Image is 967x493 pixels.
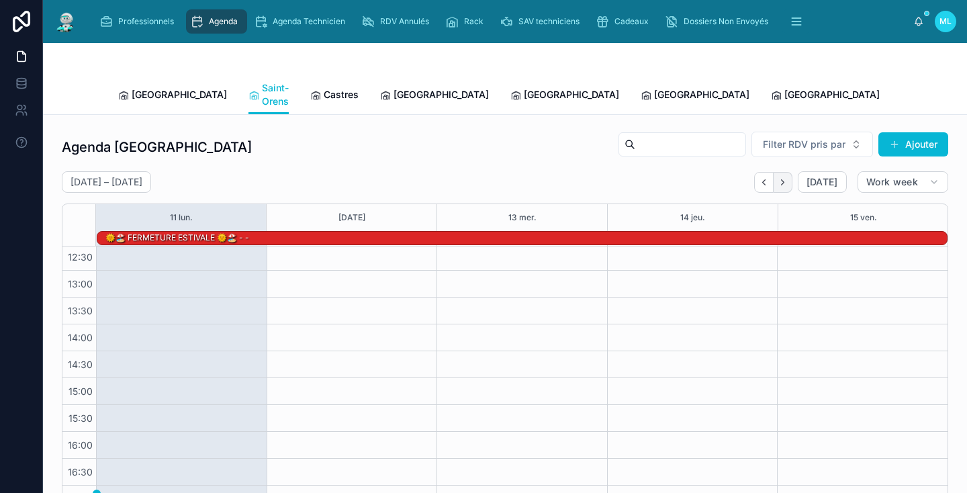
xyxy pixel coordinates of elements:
[71,175,142,189] h2: [DATE] – [DATE]
[394,88,489,101] span: [GEOGRAPHIC_DATA]
[380,16,429,27] span: RDV Annulés
[186,9,247,34] a: Agenda
[784,88,880,101] span: [GEOGRAPHIC_DATA]
[866,176,918,188] span: Work week
[592,9,658,34] a: Cadeaux
[132,88,227,101] span: [GEOGRAPHIC_DATA]
[324,88,359,101] span: Castres
[248,76,289,115] a: Saint-Orens
[684,16,768,27] span: Dossiers Non Envoyés
[798,171,847,193] button: [DATE]
[65,412,96,424] span: 15:30
[262,81,289,108] span: Saint-Orens
[250,9,355,34] a: Agenda Technicien
[464,16,483,27] span: Rack
[380,83,489,109] a: [GEOGRAPHIC_DATA]
[661,9,778,34] a: Dossiers Non Envoyés
[771,83,880,109] a: [GEOGRAPHIC_DATA]
[496,9,589,34] a: SAV techniciens
[754,172,774,193] button: Back
[54,11,78,32] img: App logo
[614,16,649,27] span: Cadeaux
[680,204,705,231] button: 14 jeu.
[64,332,96,343] span: 14:00
[209,16,238,27] span: Agenda
[64,278,96,289] span: 13:00
[273,16,345,27] span: Agenda Technicien
[64,251,96,263] span: 12:30
[89,7,913,36] div: scrollable content
[510,83,619,109] a: [GEOGRAPHIC_DATA]
[763,138,845,151] span: Filter RDV pris par
[170,204,193,231] button: 11 lun.
[62,138,252,156] h1: Agenda [GEOGRAPHIC_DATA]
[357,9,439,34] a: RDV Annulés
[858,171,948,193] button: Work week
[64,359,96,370] span: 14:30
[878,132,948,156] button: Ajouter
[118,83,227,109] a: [GEOGRAPHIC_DATA]
[118,16,174,27] span: Professionnels
[338,204,365,231] button: [DATE]
[807,176,838,188] span: [DATE]
[850,204,877,231] button: 15 ven.
[65,386,96,397] span: 15:00
[310,83,359,109] a: Castres
[774,172,792,193] button: Next
[641,83,749,109] a: [GEOGRAPHIC_DATA]
[508,204,537,231] button: 13 mer.
[518,16,580,27] span: SAV techniciens
[751,132,873,157] button: Select Button
[95,9,183,34] a: Professionnels
[64,305,96,316] span: 13:30
[64,466,96,478] span: 16:30
[939,16,952,27] span: ML
[524,88,619,101] span: [GEOGRAPHIC_DATA]
[441,9,493,34] a: Rack
[654,88,749,101] span: [GEOGRAPHIC_DATA]
[104,231,250,244] div: 🌞🏖️ FERMETURE ESTIVALE 🌞🏖️ - -
[104,232,250,244] div: 🌞🏖️ FERMETURE ESTIVALE 🌞🏖️ - -
[64,439,96,451] span: 16:00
